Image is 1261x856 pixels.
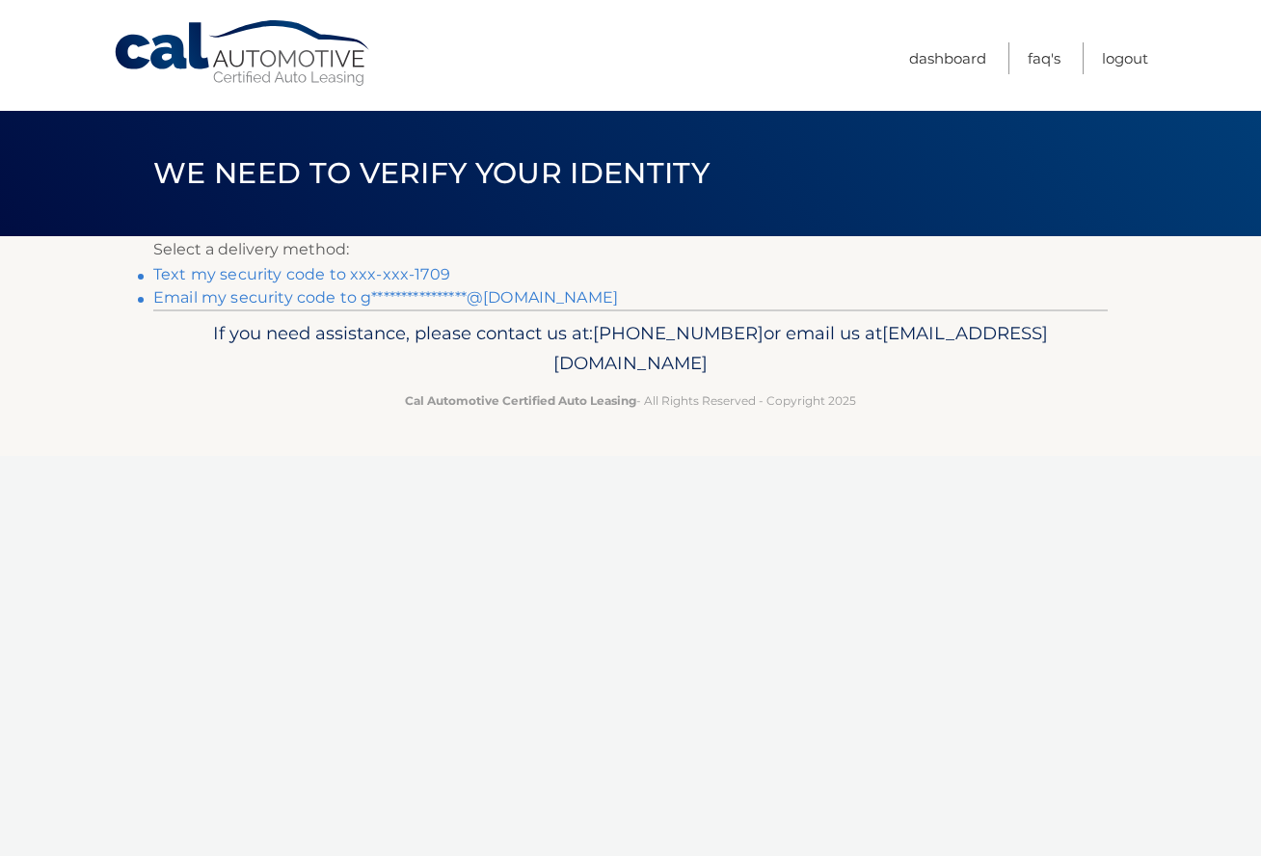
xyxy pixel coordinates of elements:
p: If you need assistance, please contact us at: or email us at [166,318,1095,380]
span: [PHONE_NUMBER] [593,322,764,344]
span: We need to verify your identity [153,155,710,191]
p: - All Rights Reserved - Copyright 2025 [166,390,1095,411]
a: FAQ's [1028,42,1060,74]
a: Dashboard [909,42,986,74]
a: Text my security code to xxx-xxx-1709 [153,265,450,283]
strong: Cal Automotive Certified Auto Leasing [405,393,636,408]
a: Cal Automotive [113,19,373,88]
a: Logout [1102,42,1148,74]
p: Select a delivery method: [153,236,1108,263]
